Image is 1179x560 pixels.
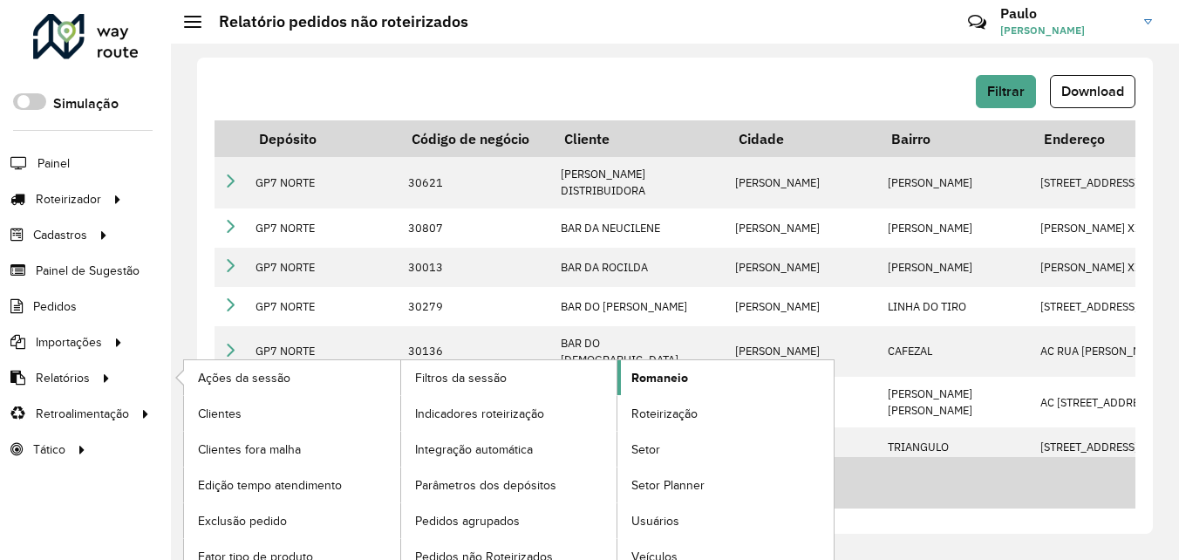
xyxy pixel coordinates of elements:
span: Ações da sessão [198,369,290,387]
td: GP7 NORTE [247,248,399,287]
td: BAR DO [DEMOGRAPHIC_DATA] [552,326,726,377]
th: Cidade [726,120,879,157]
td: GP7 NORTE [247,326,399,377]
h2: Relatório pedidos não roteirizados [201,12,468,31]
a: Roteirização [617,396,834,431]
a: Romaneio [617,360,834,395]
th: Bairro [879,120,1032,157]
td: BAR DO [PERSON_NAME] [552,287,726,326]
span: Download [1061,84,1124,99]
span: Usuários [631,512,679,530]
a: Exclusão pedido [184,503,400,538]
a: Setor Planner [617,468,834,502]
span: Parâmetros dos depósitos [415,476,556,495]
span: Clientes [198,405,242,423]
td: 30807 [399,208,552,248]
th: Depósito [247,120,399,157]
span: Roteirizador [36,190,101,208]
span: Exclusão pedido [198,512,287,530]
span: Clientes fora malha [198,440,301,459]
td: TRIANGULO [879,427,1032,467]
td: 30136 [399,326,552,377]
span: Cadastros [33,226,87,244]
span: Integração automática [415,440,533,459]
a: Integração automática [401,432,617,467]
td: LINHA DO TIRO [879,287,1032,326]
td: GP7 NORTE [247,287,399,326]
span: Roteirização [631,405,698,423]
a: Clientes fora malha [184,432,400,467]
td: CAFEZAL [879,326,1032,377]
a: Usuários [617,503,834,538]
th: Código de negócio [399,120,552,157]
td: [PERSON_NAME] [879,248,1032,287]
td: [PERSON_NAME] [PERSON_NAME] [879,377,1032,427]
a: Clientes [184,396,400,431]
span: Retroalimentação [36,405,129,423]
td: [PERSON_NAME] DISTRIBUIDORA [552,157,726,208]
td: BAR DA ROCILDA [552,248,726,287]
span: Tático [33,440,65,459]
span: Pedidos agrupados [415,512,520,530]
td: 30279 [399,287,552,326]
td: [PERSON_NAME] [726,248,879,287]
a: Setor [617,432,834,467]
td: GP7 NORTE [247,157,399,208]
button: Filtrar [976,75,1036,108]
a: Edição tempo atendimento [184,468,400,502]
td: [PERSON_NAME] [726,326,879,377]
td: [PERSON_NAME] [879,157,1032,208]
td: BAR DA NEUCILENE [552,208,726,248]
span: Relatórios [36,369,90,387]
h3: Paulo [1000,5,1131,22]
a: Indicadores roteirização [401,396,617,431]
td: [PERSON_NAME] [879,208,1032,248]
span: [PERSON_NAME] [1000,23,1131,38]
a: Pedidos agrupados [401,503,617,538]
span: Setor Planner [631,476,705,495]
span: Romaneio [631,369,688,387]
td: [PERSON_NAME] [726,208,879,248]
span: Edição tempo atendimento [198,476,342,495]
td: [PERSON_NAME] [726,287,879,326]
span: Pedidos [33,297,77,316]
span: Setor [631,440,660,459]
td: 30013 [399,248,552,287]
span: Indicadores roteirização [415,405,544,423]
span: Painel [37,154,70,173]
th: Cliente [552,120,726,157]
td: 30621 [399,157,552,208]
a: Parâmetros dos depósitos [401,468,617,502]
span: Importações [36,333,102,352]
a: Contato Rápido [958,3,996,41]
td: GP7 NORTE [247,208,399,248]
label: Simulação [53,93,119,114]
button: Download [1050,75,1135,108]
span: Filtros da sessão [415,369,507,387]
a: Ações da sessão [184,360,400,395]
td: [PERSON_NAME] [726,157,879,208]
span: Filtrar [987,84,1025,99]
a: Filtros da sessão [401,360,617,395]
span: Painel de Sugestão [36,262,140,280]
